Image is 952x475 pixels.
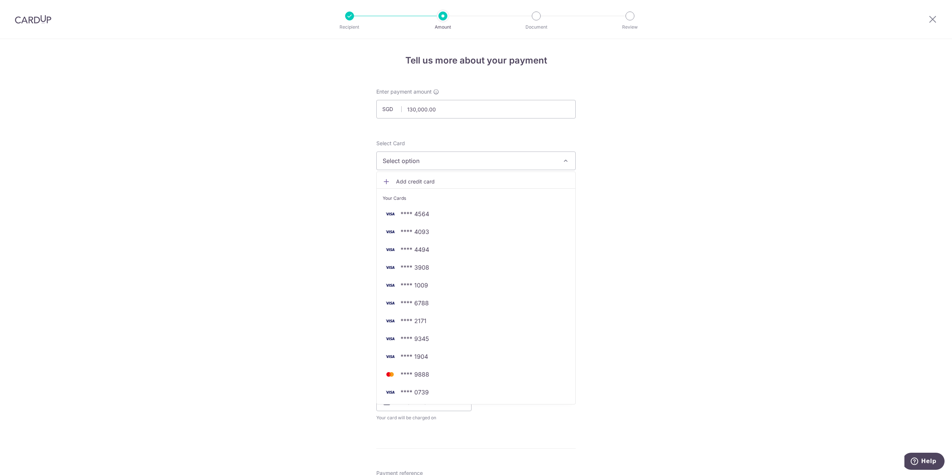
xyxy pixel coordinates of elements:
p: Review [602,23,657,31]
span: Add credit card [396,178,569,185]
iframe: Opens a widget where you can find more information [904,453,945,471]
img: VISA [383,263,398,272]
img: VISA [383,352,398,361]
span: translation missing: en.payables.payment_networks.credit_card.summary.labels.select_card [376,140,405,146]
img: VISA [383,209,398,218]
img: VISA [383,227,398,236]
span: Select option [383,156,556,165]
p: Amount [415,23,470,31]
span: Your Cards [383,195,406,202]
p: Recipient [322,23,377,31]
img: VISA [383,245,398,254]
ul: Select option [376,172,576,404]
img: VISA [383,299,398,308]
img: MASTERCARD [383,370,398,379]
span: Your card will be charged on [376,414,472,422]
img: VISA [383,316,398,325]
a: Add credit card [377,175,575,188]
img: VISA [383,334,398,343]
h4: Tell us more about your payment [376,54,576,67]
p: Document [509,23,564,31]
input: 0.00 [376,100,576,118]
img: VISA [383,281,398,290]
img: CardUp [15,15,51,24]
button: Select option [376,152,576,170]
span: SGD [382,105,402,113]
span: Enter payment amount [376,88,432,95]
img: VISA [383,388,398,397]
